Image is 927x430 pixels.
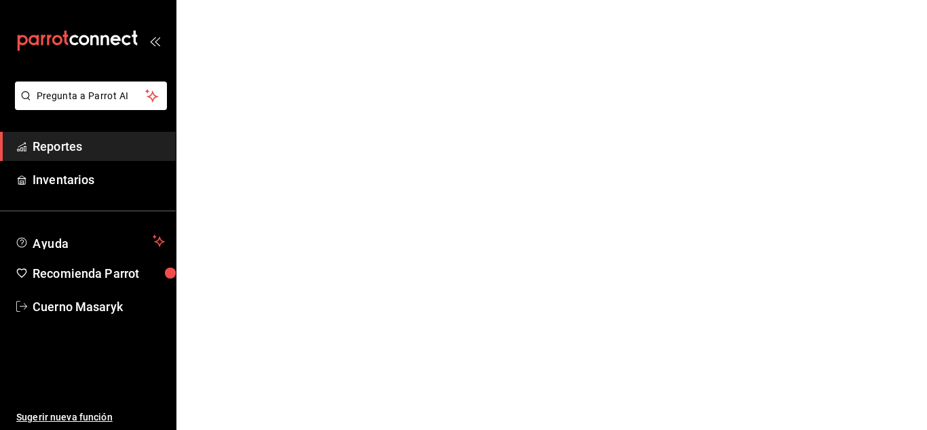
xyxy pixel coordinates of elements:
span: Reportes [33,137,165,156]
span: Sugerir nueva función [16,410,165,425]
span: Cuerno Masaryk [33,298,165,316]
a: Pregunta a Parrot AI [10,98,167,113]
span: Inventarios [33,171,165,189]
span: Recomienda Parrot [33,264,165,283]
span: Pregunta a Parrot AI [37,89,146,103]
span: Ayuda [33,233,147,249]
button: open_drawer_menu [149,35,160,46]
button: Pregunta a Parrot AI [15,82,167,110]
